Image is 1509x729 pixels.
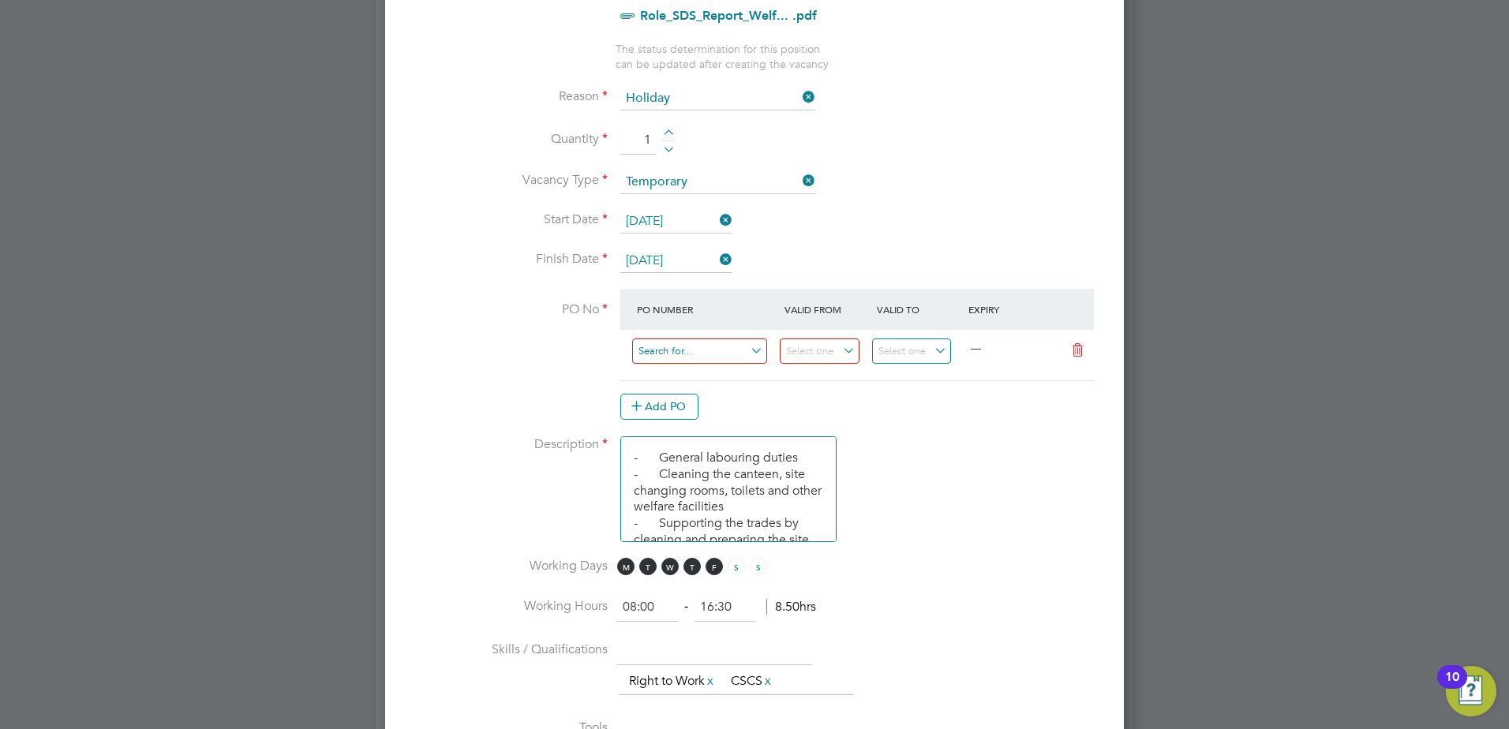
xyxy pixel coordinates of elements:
[762,671,773,691] a: x
[620,249,732,273] input: Select one
[616,42,829,70] span: The status determination for this position can be updated after creating the vacancy
[410,251,608,267] label: Finish Date
[410,131,608,148] label: Quantity
[872,338,952,364] input: Select one
[695,593,755,622] input: 17:00
[410,641,608,658] label: Skills / Qualifications
[725,671,780,692] li: CSCS
[681,599,691,615] span: ‐
[410,88,608,105] label: Reason
[617,558,635,575] span: M
[706,558,723,575] span: F
[620,87,815,110] input: Select one
[971,342,981,355] span: —
[410,598,608,615] label: Working Hours
[620,210,732,234] input: Select one
[766,599,816,615] span: 8.50hrs
[683,558,701,575] span: T
[617,593,678,622] input: 08:00
[620,394,698,419] button: Add PO
[873,295,965,323] div: Valid To
[1446,666,1496,716] button: Open Resource Center, 10 new notifications
[639,558,657,575] span: T
[705,671,716,691] a: x
[640,8,817,23] a: Role_SDS_Report_Welf... .pdf
[633,295,781,323] div: PO Number
[964,295,1057,323] div: Expiry
[780,338,859,364] input: Select one
[623,671,722,692] li: Right to Work
[750,558,767,575] span: S
[620,170,815,194] input: Select one
[632,338,767,364] input: Search for...
[661,558,679,575] span: W
[410,211,608,228] label: Start Date
[410,558,608,574] label: Working Days
[410,436,608,453] label: Description
[1445,677,1459,697] div: 10
[728,558,745,575] span: S
[410,301,608,318] label: PO No
[410,172,608,189] label: Vacancy Type
[781,295,873,323] div: Valid From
